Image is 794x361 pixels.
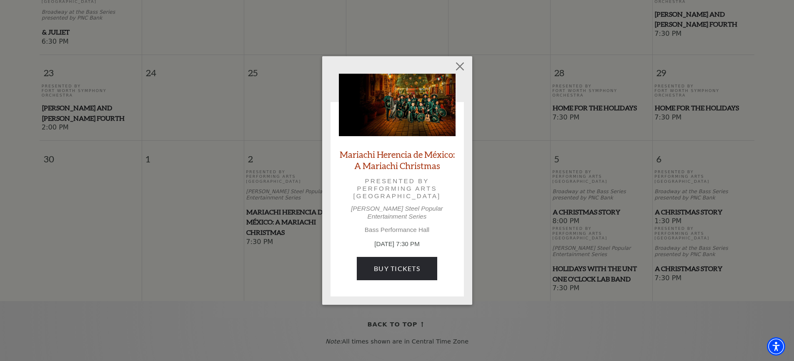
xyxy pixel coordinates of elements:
[357,257,437,280] a: Buy Tickets
[452,58,468,74] button: Close
[351,177,444,200] p: Presented by Performing Arts [GEOGRAPHIC_DATA]
[339,149,456,171] a: Mariachi Herencia de México: A Mariachi Christmas
[339,205,456,220] p: [PERSON_NAME] Steel Popular Entertainment Series
[767,337,785,356] div: Accessibility Menu
[339,226,456,234] p: Bass Performance Hall
[339,74,456,136] img: Mariachi Herencia de México: A Mariachi Christmas
[339,239,456,249] p: [DATE] 7:30 PM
